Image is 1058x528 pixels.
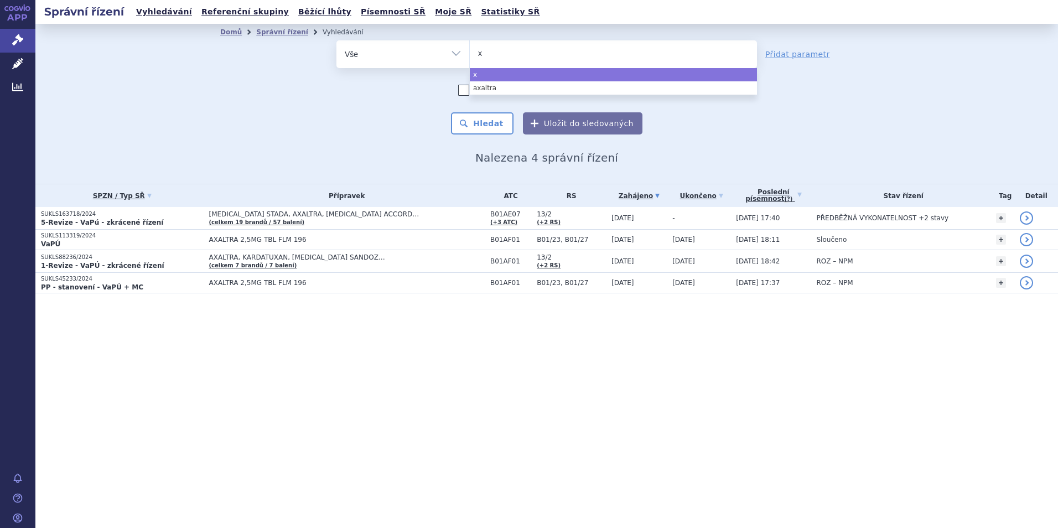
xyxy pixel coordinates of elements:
[432,4,475,19] a: Moje SŘ
[490,210,531,218] span: B01AE07
[990,184,1014,207] th: Tag
[672,257,695,265] span: [DATE]
[736,184,811,207] a: Poslednípísemnost(?)
[672,236,695,244] span: [DATE]
[765,49,830,60] a: Přidat parametr
[41,210,203,218] p: SUKLS163718/2024
[478,4,543,19] a: Statistiky SŘ
[490,279,531,287] span: B01AF01
[490,257,531,265] span: B01AF01
[816,279,853,287] span: ROZ – NPM
[672,188,730,204] a: Ukončeno
[35,4,133,19] h2: Správní řízení
[816,214,948,222] span: PŘEDBĚŽNÁ VYKONATELNOST +2 stavy
[41,232,203,240] p: SUKLS113319/2024
[611,279,634,287] span: [DATE]
[784,196,792,203] abbr: (?)
[198,4,292,19] a: Referenční skupiny
[523,112,642,134] button: Uložit do sledovaných
[672,279,695,287] span: [DATE]
[209,236,485,244] span: AXALTRA 2,5MG TBL FLM 196
[323,24,378,40] li: Vyhledávání
[1020,233,1033,246] a: detail
[996,256,1006,266] a: +
[458,85,635,96] label: Zahrnout [DEMOGRAPHIC_DATA] přípravky
[357,4,429,19] a: Písemnosti SŘ
[41,275,203,283] p: SUKLS45233/2024
[996,278,1006,288] a: +
[209,253,485,261] span: AXALTRA, KARDATUXAN, [MEDICAL_DATA] SANDOZ…
[490,236,531,244] span: B01AF01
[209,262,297,268] a: (celkem 7 brandů / 7 balení)
[736,236,780,244] span: [DATE] 18:11
[295,4,355,19] a: Běžící lhůty
[209,279,485,287] span: AXALTRA 2,5MG TBL FLM 196
[537,210,606,218] span: 13/2
[41,219,163,226] strong: 5-Revize - VaPú - zkrácené řízení
[133,4,195,19] a: Vyhledávání
[475,151,618,164] span: Nalezena 4 správní řízení
[1020,255,1033,268] a: detail
[470,81,757,95] li: axaltra
[209,210,485,218] span: [MEDICAL_DATA] STADA, AXALTRA, [MEDICAL_DATA] ACCORD…
[490,219,517,225] a: (+3 ATC)
[1014,184,1058,207] th: Detail
[1020,211,1033,225] a: detail
[611,257,634,265] span: [DATE]
[209,219,304,225] a: (celkem 19 brandů / 57 balení)
[611,236,634,244] span: [DATE]
[485,184,531,207] th: ATC
[41,283,143,291] strong: PP - stanovení - VaPÚ + MC
[451,112,514,134] button: Hledat
[220,28,242,36] a: Domů
[537,253,606,261] span: 13/2
[816,257,853,265] span: ROZ – NPM
[611,188,667,204] a: Zahájeno
[537,219,561,225] a: (+2 RS)
[811,184,990,207] th: Stav řízení
[736,279,780,287] span: [DATE] 17:37
[611,214,634,222] span: [DATE]
[256,28,308,36] a: Správní řízení
[996,235,1006,245] a: +
[736,214,780,222] span: [DATE] 17:40
[537,236,606,244] span: B01/23, B01/27
[41,262,164,270] strong: 1-Revize - VaPÚ - zkrácené řízení
[816,236,847,244] span: Sloučeno
[470,68,757,81] li: x
[537,279,606,287] span: B01/23, B01/27
[41,240,60,248] strong: VaPÚ
[203,184,485,207] th: Přípravek
[672,214,675,222] span: -
[531,184,606,207] th: RS
[537,262,561,268] a: (+2 RS)
[736,257,780,265] span: [DATE] 18:42
[996,213,1006,223] a: +
[41,253,203,261] p: SUKLS88236/2024
[41,188,203,204] a: SPZN / Typ SŘ
[1020,276,1033,289] a: detail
